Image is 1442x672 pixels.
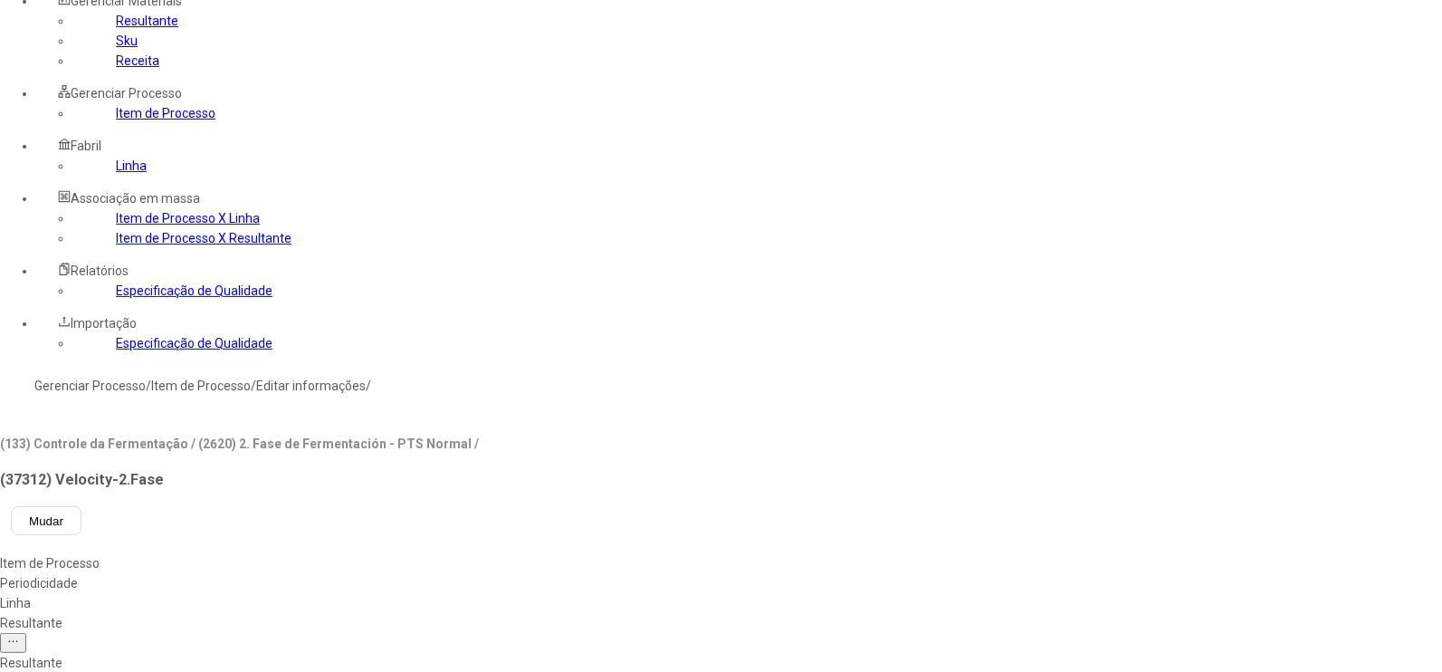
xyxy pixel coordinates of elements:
[116,231,291,245] a: Item de Processo X Resultante
[116,336,272,350] a: Especificação de Qualidade
[116,106,215,120] a: Item de Processo
[71,139,101,153] span: Fabril
[146,379,151,393] nz-breadcrumb-separator: /
[256,379,366,393] a: Editar informações
[11,506,81,535] button: Mudar
[151,379,251,393] a: Item de Processo
[116,283,272,298] a: Especificação de Qualidade
[34,379,146,393] a: Gerenciar Processo
[251,379,256,393] nz-breadcrumb-separator: /
[116,53,159,68] a: Receita
[71,191,200,206] span: Associação em massa
[116,14,178,28] a: Resultante
[366,379,371,393] nz-breadcrumb-separator: /
[29,514,63,528] span: Mudar
[71,264,129,278] span: Relatórios
[116,158,147,173] a: Linha
[116,34,138,48] a: Sku
[116,211,260,226] a: Item de Processo X Linha
[71,86,182,101] span: Gerenciar Processo
[71,316,137,331] span: Importação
